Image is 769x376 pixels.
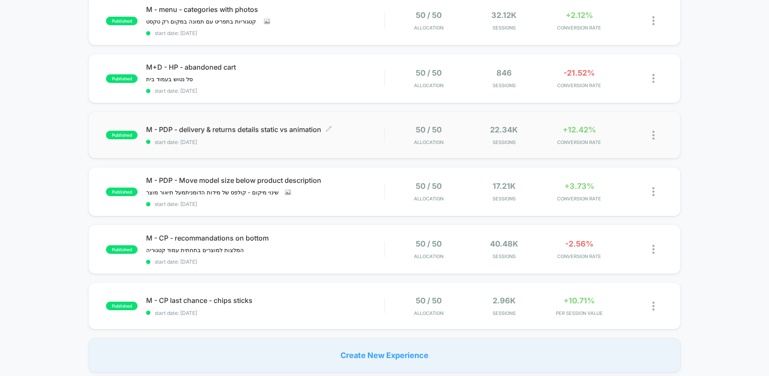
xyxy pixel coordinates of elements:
span: 50 / 50 [416,68,442,77]
span: start date: [DATE] [146,30,384,36]
span: Sessions [469,196,540,202]
span: 40.48k [490,239,518,248]
span: CONVERSION RATE [544,139,615,145]
span: Allocation [414,310,443,316]
span: published [106,17,138,25]
span: -21.52% [564,68,595,77]
span: 32.12k [491,11,517,20]
span: Allocation [414,196,443,202]
span: CONVERSION RATE [544,25,615,31]
span: CONVERSION RATE [544,82,615,88]
span: published [106,188,138,196]
span: CONVERSION RATE [544,196,615,202]
span: Allocation [414,139,443,145]
span: CONVERSION RATE [544,253,615,259]
span: Allocation [414,82,443,88]
span: +2.12% [566,11,593,20]
span: Sessions [469,310,540,316]
span: 50 / 50 [416,296,442,305]
span: published [106,245,138,254]
span: 50 / 50 [416,125,442,134]
span: +12.42% [563,125,596,134]
span: Sessions [469,139,540,145]
img: close [652,302,655,311]
span: published [106,131,138,139]
span: start date: [DATE] [146,201,384,207]
span: סל נטוש בעמוד בית [146,76,194,82]
span: start date: [DATE] [146,88,384,94]
img: close [652,245,655,254]
div: Create New Experience [88,338,681,372]
span: 50 / 50 [416,182,442,191]
span: M - CP - recommandations on bottom [146,234,384,242]
span: M+D - HP - abandoned cart [146,63,384,71]
span: Sessions [469,25,540,31]
span: start date: [DATE] [146,310,384,316]
span: -2.56% [565,239,593,248]
span: Allocation [414,253,443,259]
span: +3.73% [564,182,594,191]
span: published [106,74,138,83]
span: 846 [496,68,512,77]
span: M - CP last chance - chips sticks [146,296,384,305]
span: קטגוריות בתפריט עם תמונה במקום רק טקסט [146,18,258,25]
img: close [652,74,655,83]
span: start date: [DATE] [146,258,384,265]
span: published [106,302,138,310]
span: Sessions [469,82,540,88]
span: 50 / 50 [416,239,442,248]
span: Sessions [469,253,540,259]
span: שינוי מיקום - קולפס של מידות הדומניתמעל תיאור מוצר [146,189,279,196]
span: M - PDP - delivery & returns details static vs animation [146,125,384,134]
span: +10.71% [564,296,595,305]
img: close [652,16,655,25]
span: המלצות למוצרים בתחתית עמוד קטגוריה [146,247,246,253]
span: M - menu - categories with photos [146,5,384,14]
span: 22.34k [490,125,518,134]
span: 2.96k [493,296,516,305]
span: PER SESSION VALUE [544,310,615,316]
img: close [652,187,655,196]
span: Allocation [414,25,443,31]
span: M - PDP - Move model size below product description [146,176,384,185]
img: close [652,131,655,140]
span: 17.21k [493,182,516,191]
span: 50 / 50 [416,11,442,20]
span: start date: [DATE] [146,139,384,145]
